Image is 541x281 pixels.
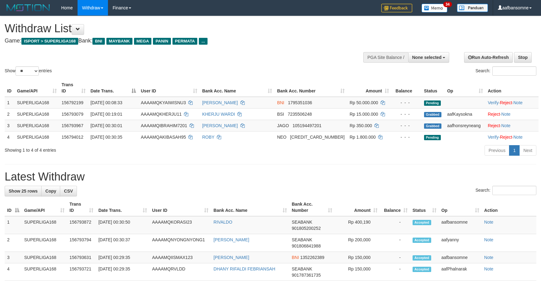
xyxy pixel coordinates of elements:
[485,131,539,143] td: · ·
[22,216,67,234] td: SUPERLIGA168
[347,79,391,97] th: Amount: activate to sort column ascending
[500,135,512,140] a: Reject
[150,263,211,281] td: AAAAMQRVLDD
[67,216,96,234] td: 156793872
[172,38,198,45] span: PERMATA
[15,108,59,120] td: SUPERLIGA168
[412,55,442,60] span: None selected
[380,263,410,281] td: -
[413,238,431,243] span: Accepted
[408,52,449,63] button: None selected
[443,2,452,7] span: 34
[380,198,410,216] th: Balance: activate to sort column ascending
[277,123,289,128] span: JAGO
[335,216,380,234] td: Rp 400,190
[5,171,536,183] h1: Latest Withdraw
[277,100,284,105] span: BNI
[15,131,59,143] td: SUPERLIGA168
[5,252,22,263] td: 3
[60,186,77,196] a: CSV
[381,4,412,12] img: Feedback.jpg
[5,22,355,35] h1: Withdraw List
[300,255,324,260] span: Copy 1352262389 to clipboard
[380,216,410,234] td: -
[439,263,482,281] td: aafPhalnarak
[5,97,15,109] td: 1
[5,131,15,143] td: 4
[424,123,441,129] span: Grabbed
[476,66,536,76] label: Search:
[292,226,321,231] span: Copy 901805200252 to clipboard
[509,145,520,156] a: 1
[485,108,539,120] td: ·
[476,186,536,195] label: Search:
[292,273,321,278] span: Copy 901787361735 to clipboard
[292,243,321,248] span: Copy 901806841988 to clipboard
[335,234,380,252] td: Rp 200,000
[22,198,67,216] th: Game/API: activate to sort column ascending
[350,100,378,105] span: Rp 50.000.000
[275,79,347,97] th: Bank Acc. Number: activate to sort column ascending
[213,255,249,260] a: [PERSON_NAME]
[59,79,88,97] th: Trans ID: activate to sort column ascending
[96,216,150,234] td: [DATE] 00:30:50
[391,79,422,97] th: Balance
[413,255,431,261] span: Accepted
[350,123,372,128] span: Rp 350.000
[213,220,232,225] a: RIVALDO
[5,263,22,281] td: 4
[424,135,441,140] span: Pending
[15,120,59,131] td: SUPERLIGA168
[141,135,186,140] span: AAAAMQAKIBASAH95
[485,79,539,97] th: Action
[91,100,122,105] span: [DATE] 00:08:33
[67,252,96,263] td: 156793631
[488,100,499,105] a: Verify
[292,220,312,225] span: SEABANK
[213,266,275,271] a: DHANY RIFALDI FEBRIANSAH
[150,198,211,216] th: User ID: activate to sort column ascending
[439,252,482,263] td: aafbansomne
[200,79,275,97] th: Bank Acc. Name: activate to sort column ascending
[141,123,187,128] span: AAAAMQIBRAHIM7201
[5,79,15,97] th: ID
[96,263,150,281] td: [DATE] 00:29:35
[5,198,22,216] th: ID: activate to sort column descending
[292,255,299,260] span: BNI
[88,79,138,97] th: Date Trans.: activate to sort column descending
[394,111,419,117] div: - - -
[41,186,60,196] a: Copy
[5,3,52,12] img: MOTION_logo.png
[106,38,132,45] span: MAYBANK
[92,38,105,45] span: BNI
[288,100,312,105] span: Copy 1795351036 to clipboard
[5,108,15,120] td: 2
[492,66,536,76] input: Search:
[335,198,380,216] th: Amount: activate to sort column ascending
[484,237,494,242] a: Note
[293,123,321,128] span: Copy 105194497201 to clipboard
[394,134,419,140] div: - - -
[484,266,494,271] a: Note
[5,38,355,44] h4: Game: Bank:
[150,216,211,234] td: AAAAMQKORASI23
[413,220,431,225] span: Accepted
[5,234,22,252] td: 2
[394,100,419,106] div: - - -
[91,123,122,128] span: [DATE] 00:30:01
[488,123,500,128] a: Reject
[410,198,439,216] th: Status: activate to sort column ascending
[457,4,488,12] img: panduan.png
[67,263,96,281] td: 156793721
[202,112,235,117] a: KHERJU WARDI
[9,189,38,194] span: Show 25 rows
[62,135,83,140] span: 156794012
[335,263,380,281] td: Rp 150,000
[501,112,511,117] a: Note
[5,120,15,131] td: 3
[513,100,523,105] a: Note
[514,52,532,63] a: Stop
[5,66,52,76] label: Show entries
[67,234,96,252] td: 156793794
[21,38,78,45] span: ISPORT > SUPERLIGA168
